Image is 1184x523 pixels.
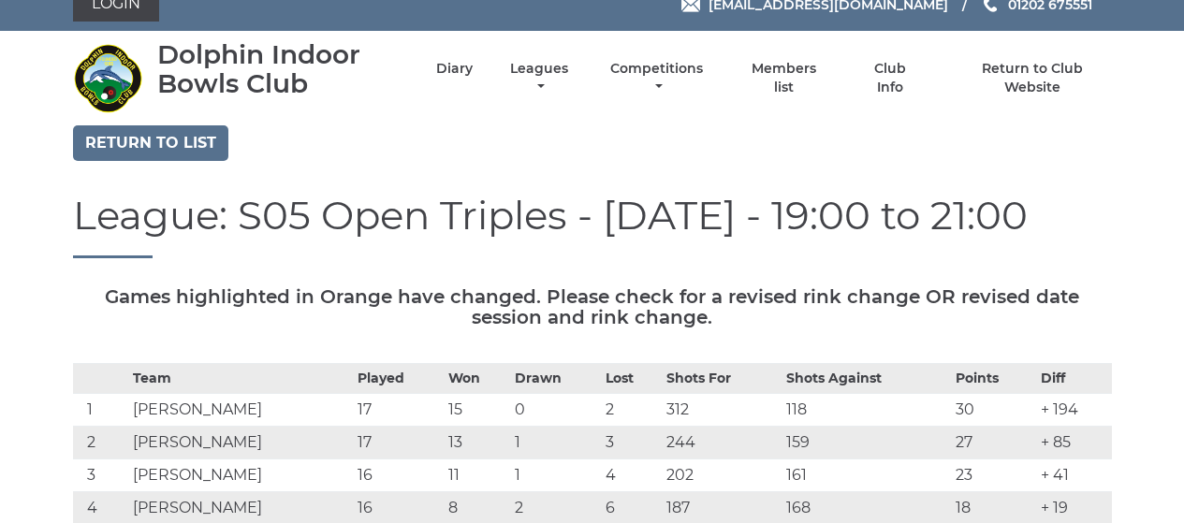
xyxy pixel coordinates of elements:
[73,194,1112,258] h1: League: S05 Open Triples - [DATE] - 19:00 to 21:00
[951,459,1036,492] td: 23
[510,427,601,459] td: 1
[953,60,1111,96] a: Return to Club Website
[73,394,129,427] td: 1
[662,459,782,492] td: 202
[782,459,951,492] td: 161
[740,60,826,96] a: Members list
[510,364,601,394] th: Drawn
[157,40,403,98] div: Dolphin Indoor Bowls Club
[1036,364,1112,394] th: Diff
[444,394,510,427] td: 15
[353,427,444,459] td: 17
[353,364,444,394] th: Played
[353,459,444,492] td: 16
[601,394,662,427] td: 2
[436,60,473,78] a: Diary
[128,394,352,427] td: [PERSON_NAME]
[73,125,228,161] a: Return to list
[782,427,951,459] td: 159
[444,364,510,394] th: Won
[782,364,951,394] th: Shots Against
[601,459,662,492] td: 4
[951,394,1036,427] td: 30
[662,364,782,394] th: Shots For
[510,459,601,492] td: 1
[662,394,782,427] td: 312
[444,427,510,459] td: 13
[662,427,782,459] td: 244
[951,364,1036,394] th: Points
[951,427,1036,459] td: 27
[73,427,129,459] td: 2
[73,459,129,492] td: 3
[128,364,352,394] th: Team
[73,286,1112,327] h5: Games highlighted in Orange have changed. Please check for a revised rink change OR revised date ...
[601,427,662,459] td: 3
[607,60,709,96] a: Competitions
[353,394,444,427] td: 17
[505,60,573,96] a: Leagues
[128,427,352,459] td: [PERSON_NAME]
[601,364,662,394] th: Lost
[73,43,143,113] img: Dolphin Indoor Bowls Club
[1036,459,1112,492] td: + 41
[128,459,352,492] td: [PERSON_NAME]
[782,394,951,427] td: 118
[1036,427,1112,459] td: + 85
[860,60,921,96] a: Club Info
[510,394,601,427] td: 0
[1036,394,1112,427] td: + 194
[444,459,510,492] td: 11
